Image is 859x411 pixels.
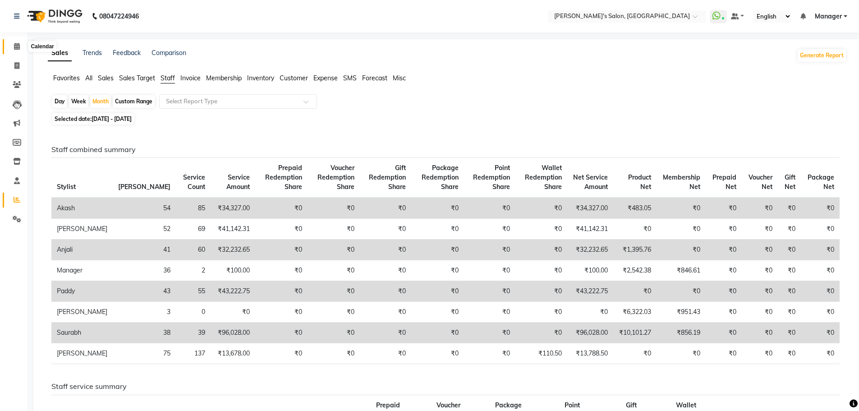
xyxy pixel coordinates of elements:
[308,302,360,323] td: ₹0
[247,74,274,82] span: Inventory
[613,219,657,240] td: ₹0
[51,343,113,364] td: [PERSON_NAME]
[801,343,840,364] td: ₹0
[176,219,211,240] td: 69
[113,95,155,108] div: Custom Range
[657,281,706,302] td: ₹0
[161,74,175,82] span: Staff
[657,198,706,219] td: ₹0
[176,260,211,281] td: 2
[778,302,801,323] td: ₹0
[778,198,801,219] td: ₹0
[742,281,778,302] td: ₹0
[801,260,840,281] td: ₹0
[113,323,176,343] td: 38
[706,260,742,281] td: ₹0
[657,219,706,240] td: ₹0
[255,281,308,302] td: ₹0
[90,95,111,108] div: Month
[778,240,801,260] td: ₹0
[742,198,778,219] td: ₹0
[657,343,706,364] td: ₹0
[362,74,387,82] span: Forecast
[567,323,613,343] td: ₹96,028.00
[567,260,613,281] td: ₹100.00
[98,74,114,82] span: Sales
[113,281,176,302] td: 43
[706,343,742,364] td: ₹0
[464,219,515,240] td: ₹0
[778,343,801,364] td: ₹0
[360,343,411,364] td: ₹0
[411,323,464,343] td: ₹0
[567,281,613,302] td: ₹43,222.75
[567,198,613,219] td: ₹34,327.00
[360,323,411,343] td: ₹0
[657,260,706,281] td: ₹846.61
[313,74,338,82] span: Expense
[255,260,308,281] td: ₹0
[567,219,613,240] td: ₹41,142.31
[255,240,308,260] td: ₹0
[118,183,170,191] span: [PERSON_NAME]
[515,343,567,364] td: ₹110.50
[742,343,778,364] td: ₹0
[69,95,88,108] div: Week
[801,281,840,302] td: ₹0
[52,113,134,125] span: Selected date:
[308,343,360,364] td: ₹0
[706,302,742,323] td: ₹0
[211,343,255,364] td: ₹13,678.00
[308,323,360,343] td: ₹0
[211,260,255,281] td: ₹100.00
[360,302,411,323] td: ₹0
[464,240,515,260] td: ₹0
[663,173,700,191] span: Membership Net
[211,323,255,343] td: ₹96,028.00
[515,260,567,281] td: ₹0
[317,164,354,191] span: Voucher Redemption Share
[706,198,742,219] td: ₹0
[113,302,176,323] td: 3
[801,219,840,240] td: ₹0
[176,323,211,343] td: 39
[411,240,464,260] td: ₹0
[628,173,651,191] span: Product Net
[308,219,360,240] td: ₹0
[613,343,657,364] td: ₹0
[113,260,176,281] td: 36
[280,74,308,82] span: Customer
[411,281,464,302] td: ₹0
[226,173,250,191] span: Service Amount
[152,49,186,57] a: Comparison
[815,12,842,21] span: Manager
[422,164,459,191] span: Package Redemption Share
[176,240,211,260] td: 60
[657,302,706,323] td: ₹951.43
[464,343,515,364] td: ₹0
[525,164,562,191] span: Wallet Redemption Share
[464,260,515,281] td: ₹0
[464,281,515,302] td: ₹0
[411,219,464,240] td: ₹0
[411,343,464,364] td: ₹0
[360,219,411,240] td: ₹0
[801,302,840,323] td: ₹0
[53,74,80,82] span: Favorites
[99,4,139,29] b: 08047224946
[613,260,657,281] td: ₹2,542.38
[211,219,255,240] td: ₹41,142.31
[23,4,85,29] img: logo
[657,323,706,343] td: ₹856.19
[613,240,657,260] td: ₹1,395.76
[183,173,205,191] span: Service Count
[464,323,515,343] td: ₹0
[464,302,515,323] td: ₹0
[51,382,840,391] h6: Staff service summary
[113,198,176,219] td: 54
[706,323,742,343] td: ₹0
[742,219,778,240] td: ₹0
[742,323,778,343] td: ₹0
[706,219,742,240] td: ₹0
[473,164,510,191] span: Point Redemption Share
